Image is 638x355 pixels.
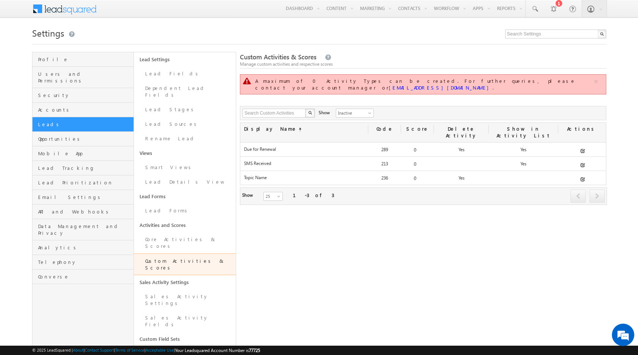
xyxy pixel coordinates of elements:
[497,125,551,138] span: Show in Activity List
[38,179,132,186] span: Lead Prioritization
[293,192,334,199] div: 1-3 of 3
[115,348,144,352] a: Terms of Service
[434,174,489,185] div: Yes
[244,175,365,180] label: Topic Name
[389,84,492,91] a: [EMAIL_ADDRESS][DOMAIN_NAME]
[38,56,132,63] span: Profile
[32,27,64,39] span: Settings
[134,146,236,160] a: Views
[558,123,606,136] div: Actions
[240,123,368,136] div: Display Name
[38,208,132,215] span: API and Webhooks
[38,259,132,265] span: Telephony
[134,311,236,332] a: Sales Activity Fields
[134,52,236,66] a: Lead Settings
[134,117,236,131] a: Lead Sources
[368,123,401,136] div: Code
[134,289,236,311] a: Sales Activity Settings
[32,67,134,88] a: Users and Permissions
[38,223,132,236] span: Data Management and Privacy
[368,174,401,185] div: 236
[32,240,134,255] a: Analytics
[240,53,316,61] span: Custom Activities & Scores
[134,203,236,218] a: Lead Forms
[38,165,132,171] span: Lead Tracking
[32,190,134,205] a: Email Settings
[505,29,606,38] input: Search Settings
[134,131,236,146] a: Rename Lead
[134,189,236,203] a: Lead Forms
[32,161,134,175] a: Lead Tracking
[242,192,257,199] div: Show
[32,132,134,146] a: Opportunities
[134,232,236,253] a: Core Activities & Scores
[336,109,374,118] a: Inactive
[249,348,260,353] span: 77725
[134,102,236,117] a: Lead Stages
[255,78,592,91] div: A maximum of 0 Activity Types can be created. For further queries, please contact your account ma...
[489,160,558,171] div: Yes
[489,146,558,156] div: Yes
[319,109,330,116] div: Show
[134,175,236,189] a: Lead Details View
[134,253,236,275] a: Custom Activities & Scores
[244,161,365,166] label: SMS Received
[38,244,132,251] span: Analytics
[146,348,174,352] a: Acceptable Use
[38,273,132,280] span: Converse
[32,205,134,219] a: API and Webhooks
[32,117,134,132] a: Leads
[32,146,134,161] a: Mobile App
[85,348,114,352] a: Contact Support
[263,192,283,201] a: 25
[434,146,489,156] div: Yes
[401,123,434,136] div: Score
[336,110,372,116] span: Inactive
[32,103,134,117] a: Accounts
[368,146,401,156] div: 289
[308,111,312,115] img: Search
[368,160,401,171] div: 213
[134,66,236,81] a: Lead Fields
[134,81,236,102] a: Dependent Lead Fields
[175,348,260,353] span: Your Leadsquared Account Number is
[264,193,284,200] span: 25
[134,218,236,232] a: Activities and Scores
[446,125,477,138] span: Delete Activity
[401,146,434,156] div: 0
[32,347,260,354] span: © 2025 LeadSquared | | | | |
[32,175,134,190] a: Lead Prioritization
[38,150,132,157] span: Mobile App
[38,121,132,128] span: Leads
[134,275,236,289] a: Sales Activity Settings
[32,255,134,270] a: Telephony
[32,219,134,240] a: Data Management and Privacy
[244,146,365,152] label: Due for Renewal
[134,332,236,346] a: Custom Field Sets
[32,52,134,67] a: Profile
[38,71,132,84] span: Users and Permissions
[401,160,434,171] div: 0
[240,61,606,68] div: Manage custom activities and respective scores
[38,92,132,99] span: Security
[73,348,84,352] a: About
[32,270,134,284] a: Converse
[32,88,134,103] a: Security
[134,160,236,175] a: Smart Views
[401,174,434,185] div: 0
[38,194,132,200] span: Email Settings
[38,106,132,113] span: Accounts
[38,136,132,142] span: Opportunities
